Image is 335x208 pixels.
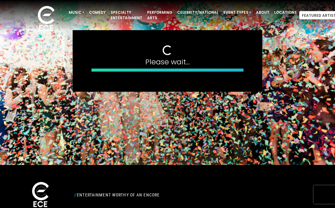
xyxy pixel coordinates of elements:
[108,7,145,23] a: Specialty Entertainment
[74,192,77,197] span: //
[272,7,299,18] a: Locations
[221,7,254,18] a: Event Types
[145,7,175,23] a: Performing Arts
[92,58,243,66] h4: Please wait...
[175,7,221,18] a: Celebrity/National
[87,7,108,18] a: Comedy
[66,7,87,18] a: Music
[254,7,272,18] a: About
[70,190,216,200] div: Entertainment Worthy of an Encore
[31,4,61,34] img: ece_new_logo_whitev2-1.png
